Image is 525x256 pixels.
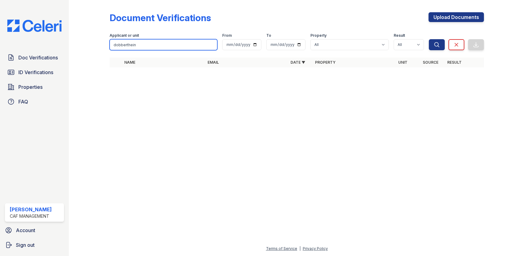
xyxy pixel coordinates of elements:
[5,51,64,64] a: Doc Verifications
[5,81,64,93] a: Properties
[447,60,462,65] a: Result
[2,224,66,236] a: Account
[291,60,306,65] a: Date ▼
[5,96,64,108] a: FAQ
[315,60,336,65] a: Property
[2,20,66,32] img: CE_Logo_Blue-a8612792a0a2168367f1c8372b55b34899dd931a85d93a1a3d3e32e68fde9ad4.png
[429,12,484,22] a: Upload Documents
[18,54,58,61] span: Doc Verifications
[110,12,211,23] div: Document Verifications
[310,33,327,38] label: Property
[10,206,52,213] div: [PERSON_NAME]
[18,98,28,105] span: FAQ
[266,33,271,38] label: To
[110,33,139,38] label: Applicant or unit
[398,60,407,65] a: Unit
[5,66,64,78] a: ID Verifications
[266,246,297,251] a: Terms of Service
[10,213,52,219] div: CAF Management
[394,33,405,38] label: Result
[16,241,35,249] span: Sign out
[208,60,219,65] a: Email
[303,246,328,251] a: Privacy Policy
[18,83,43,91] span: Properties
[18,69,53,76] span: ID Verifications
[124,60,135,65] a: Name
[110,39,217,50] input: Search by name, email, or unit number
[222,33,232,38] label: From
[2,239,66,251] a: Sign out
[16,227,35,234] span: Account
[299,246,301,251] div: |
[423,60,438,65] a: Source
